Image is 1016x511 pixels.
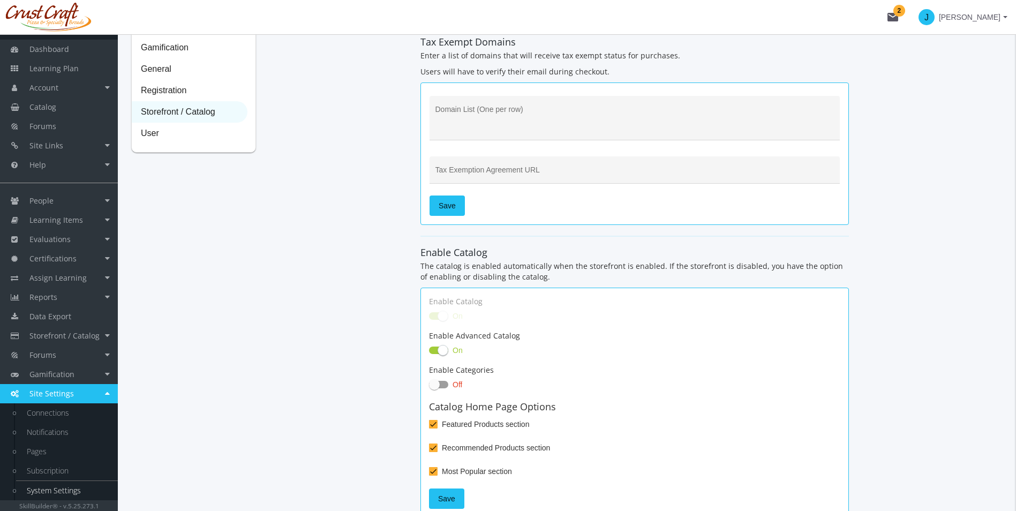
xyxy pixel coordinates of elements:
span: Gamification [29,369,74,379]
span: Off [453,380,462,389]
span: Most Popular section [442,465,512,478]
a: System Settings [16,481,118,500]
span: Storefront / Catalog [29,330,100,341]
span: Assign Learning [29,273,87,283]
span: People [29,196,54,206]
label: Enable Categories [429,365,494,375]
span: Storefront / Catalog [132,102,247,123]
span: Registration [132,80,247,102]
span: On [453,346,463,355]
span: Save [438,489,455,508]
span: [PERSON_NAME] [939,7,1000,27]
span: Account [29,82,58,93]
span: User [132,123,247,145]
span: On [453,312,463,320]
span: Catalog [29,102,56,112]
h4: Enable Catalog [420,247,849,258]
a: Pages [16,442,118,461]
p: Catalog Home Page Options [429,402,840,412]
span: Save [439,196,456,215]
a: Notifications [16,423,118,442]
small: SkillBuilder® - v.5.25.273.1 [19,501,99,510]
label: Enable Catalog [429,296,483,307]
p: Users will have to verify their email during checkout. [420,66,849,77]
span: Forums [29,121,56,131]
span: Help [29,160,46,170]
p: Enter a list of domains that will receive tax exempt status for purchases. [420,50,849,61]
span: Evaluations [29,234,71,244]
span: Dashboard [29,44,69,54]
label: Enable Advanced Catalog [429,330,520,341]
span: Learning Items [29,215,83,225]
p: The catalog is enabled automatically when the storefront is enabled. If the storefront is disable... [420,261,849,282]
mat-icon: mail [886,11,899,24]
span: Data Export [29,311,71,321]
span: Site Settings [29,388,74,399]
span: Featured Products section [442,418,529,431]
a: Connections [16,403,118,423]
span: Recommended Products section [442,441,550,454]
a: Subscription [16,461,118,480]
button: Save [429,489,464,509]
h4: Tax Exempt Domains [420,37,849,48]
span: J [919,9,935,25]
span: Learning Plan [29,63,79,73]
span: Certifications [29,253,77,264]
span: Forums [29,350,56,360]
span: Reports [29,292,57,302]
button: Save [430,196,465,216]
span: General [132,59,247,80]
span: Gamification [132,37,247,59]
span: Site Links [29,140,63,151]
